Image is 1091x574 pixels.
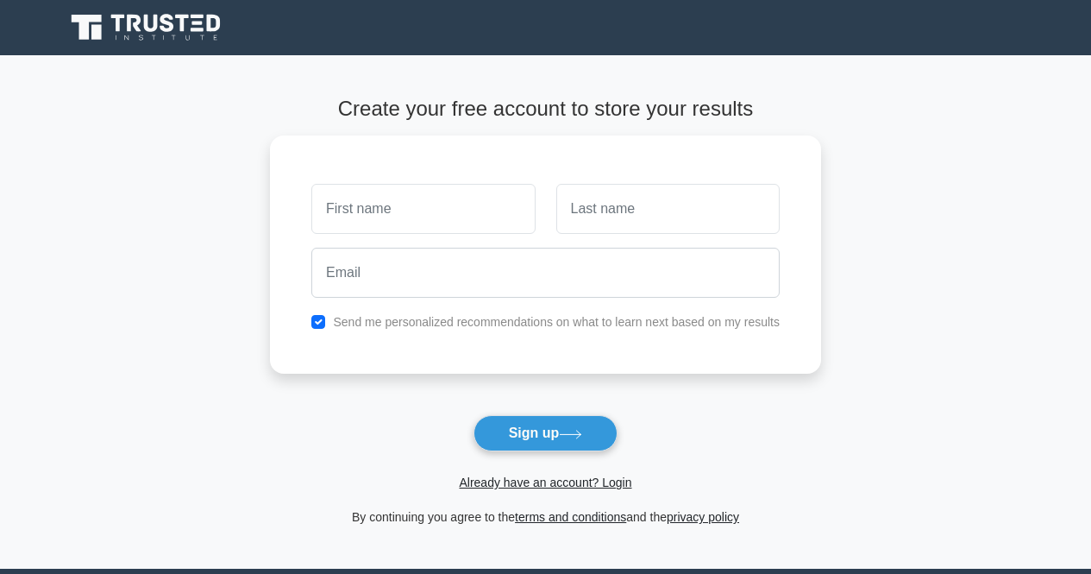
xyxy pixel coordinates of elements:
input: Email [311,248,780,298]
div: By continuing you agree to the and the [260,507,831,527]
a: terms and conditions [515,510,626,524]
a: Already have an account? Login [459,476,631,489]
input: Last name [556,184,780,234]
input: First name [311,184,535,234]
h4: Create your free account to store your results [270,97,821,122]
button: Sign up [473,415,618,451]
a: privacy policy [667,510,739,524]
label: Send me personalized recommendations on what to learn next based on my results [333,315,780,329]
